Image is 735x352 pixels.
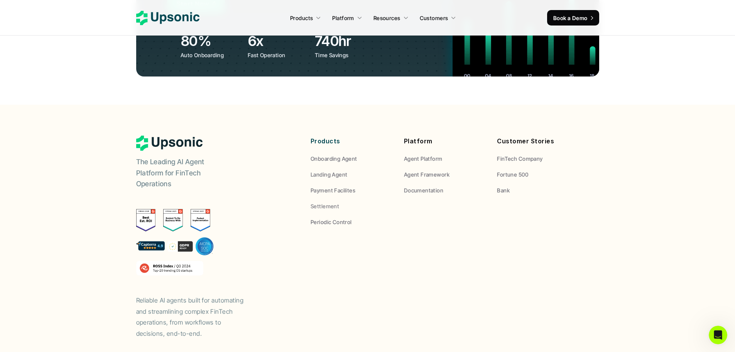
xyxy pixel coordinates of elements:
a: Products [286,11,326,25]
p: Products [290,14,313,22]
h3: 6x [248,31,311,51]
p: Platform [332,14,354,22]
p: Book a Demo [553,14,588,22]
p: Landing Agent [311,170,347,179]
p: Settlement [311,202,339,210]
p: Agent Platform [404,155,443,163]
p: Auto Onboarding [181,51,242,59]
a: Onboarding Agent [311,155,392,163]
p: Time Savings [315,51,376,59]
h3: 80% [181,31,244,51]
p: Periodic Control [311,218,352,226]
p: Reliable AI agents built for automating and streamlining complex FinTech operations, from workflo... [136,295,252,339]
p: Documentation [404,186,443,194]
h3: 740hr [315,31,378,51]
p: FinTech Company [497,155,542,163]
p: Customer Stories [497,136,579,147]
p: Payment Facilites [311,186,355,194]
p: Onboarding Agent [311,155,357,163]
p: Agent Framework [404,170,449,179]
a: Landing Agent [311,170,392,179]
p: Fast Operation [248,51,309,59]
iframe: Intercom live chat [709,326,727,344]
p: Bank [497,186,510,194]
p: Platform [404,136,486,147]
p: Products [311,136,392,147]
p: Fortune 500 [497,170,528,179]
a: Documentation [404,186,486,194]
a: Payment Facilites [311,186,392,194]
p: The Leading AI Agent Platform for FinTech Operations [136,156,233,190]
p: Resources [373,14,400,22]
p: Customers [420,14,448,22]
